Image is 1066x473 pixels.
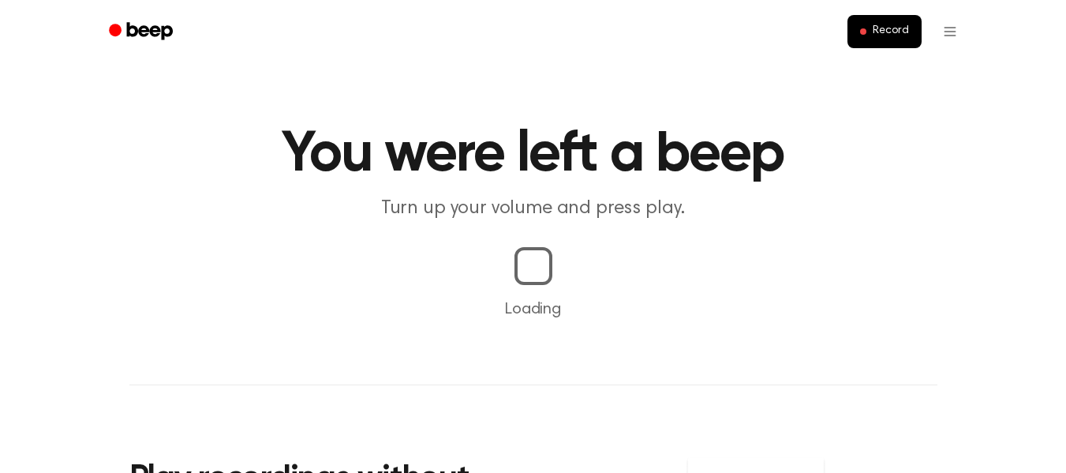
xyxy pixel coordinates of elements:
span: Record [873,24,908,39]
p: Loading [19,298,1047,321]
p: Turn up your volume and press play. [230,196,836,222]
a: Beep [98,17,187,47]
button: Record [847,15,921,48]
h1: You were left a beep [129,126,937,183]
button: Open menu [931,13,969,51]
